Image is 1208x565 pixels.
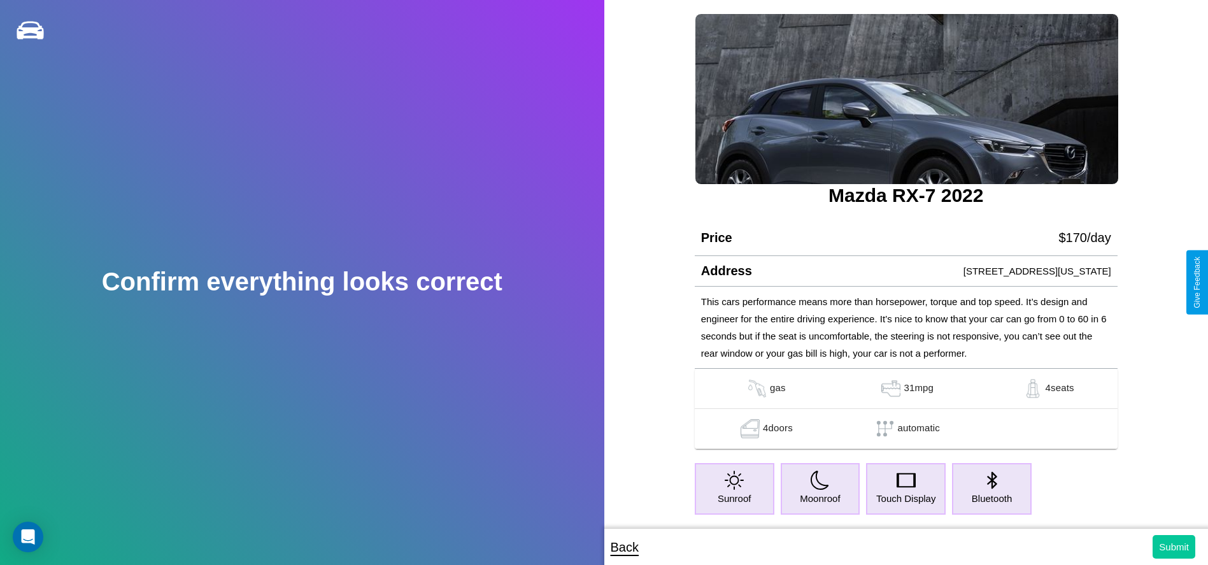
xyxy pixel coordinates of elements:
h4: Address [701,264,752,278]
p: $ 170 /day [1058,226,1111,249]
p: automatic [898,419,940,438]
p: 31 mpg [904,379,934,398]
h4: Price [701,231,732,245]
div: Open Intercom Messenger [13,522,43,552]
img: gas [878,379,904,398]
p: 4 seats [1046,379,1074,398]
img: gas [737,419,763,438]
p: Bluetooth [972,490,1012,507]
p: Moonroof [800,490,840,507]
p: This cars performance means more than horsepower, torque and top speed. It’s design and engineer ... [701,293,1111,362]
p: gas [770,379,786,398]
button: Submit [1153,535,1195,559]
p: [STREET_ADDRESS][US_STATE] [963,262,1111,280]
img: gas [1020,379,1046,398]
p: Touch Display [876,490,935,507]
p: Back [611,536,639,559]
table: simple table [695,369,1118,449]
h2: Confirm everything looks correct [102,268,502,296]
div: Give Feedback [1193,257,1202,308]
h3: Mazda RX-7 2022 [695,185,1118,206]
p: 4 doors [763,419,793,438]
img: gas [744,379,770,398]
p: Sunroof [718,490,751,507]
